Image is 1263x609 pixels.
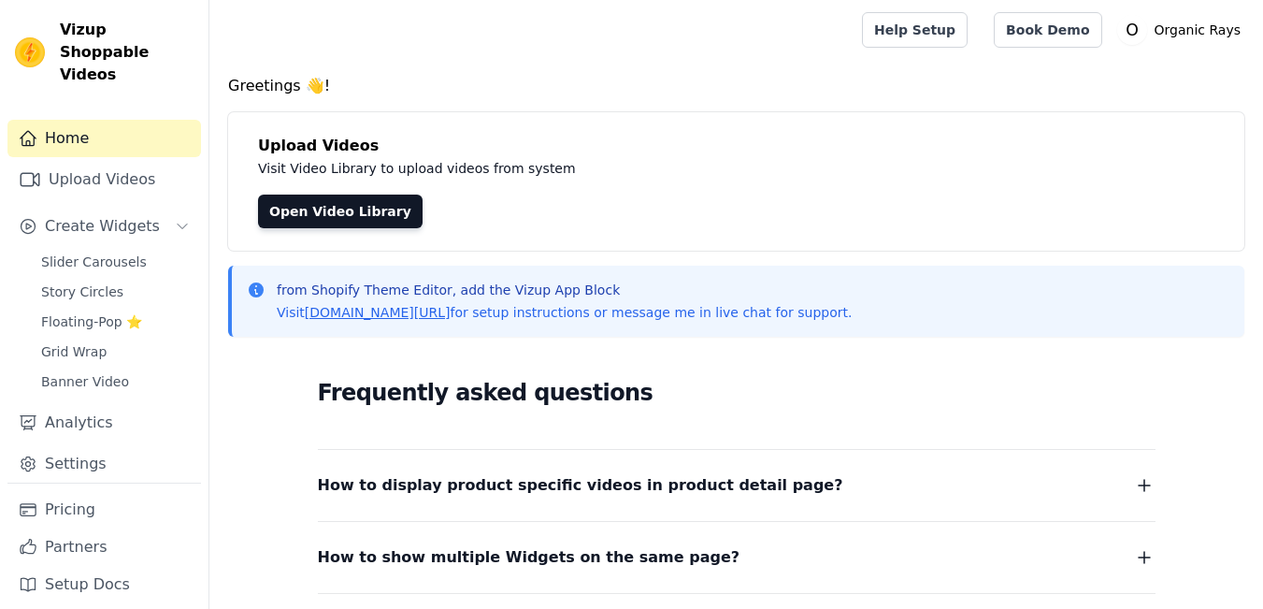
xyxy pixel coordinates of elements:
[277,303,852,322] p: Visit for setup instructions or message me in live chat for support.
[305,305,451,320] a: [DOMAIN_NAME][URL]
[41,253,147,271] span: Slider Carousels
[30,249,201,275] a: Slider Carousels
[7,404,201,442] a: Analytics
[1126,21,1139,39] text: O
[41,342,107,361] span: Grid Wrap
[30,309,201,335] a: Floating-Pop ⭐
[30,279,201,305] a: Story Circles
[318,544,740,571] span: How to show multiple Widgets on the same page?
[258,135,1214,157] h4: Upload Videos
[228,75,1244,97] h4: Greetings 👋!
[30,369,201,395] a: Banner Video
[258,195,423,228] a: Open Video Library
[7,566,201,603] a: Setup Docs
[7,161,201,198] a: Upload Videos
[7,529,201,566] a: Partners
[1147,13,1248,47] p: Organic Rays
[60,19,194,86] span: Vizup Shoppable Videos
[994,12,1101,48] a: Book Demo
[15,37,45,67] img: Vizup
[318,374,1155,412] h2: Frequently asked questions
[318,472,1155,499] button: How to display product specific videos in product detail page?
[7,208,201,245] button: Create Widgets
[318,472,843,499] span: How to display product specific videos in product detail page?
[258,157,1096,180] p: Visit Video Library to upload videos from system
[45,215,160,238] span: Create Widgets
[41,283,123,301] span: Story Circles
[277,281,852,299] p: from Shopify Theme Editor, add the Vizup App Block
[318,544,1155,571] button: How to show multiple Widgets on the same page?
[30,339,201,365] a: Grid Wrap
[7,120,201,157] a: Home
[1117,13,1248,47] button: O Organic Rays
[7,491,201,529] a: Pricing
[41,312,142,331] span: Floating-Pop ⭐
[41,372,129,391] span: Banner Video
[7,445,201,483] a: Settings
[862,12,968,48] a: Help Setup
